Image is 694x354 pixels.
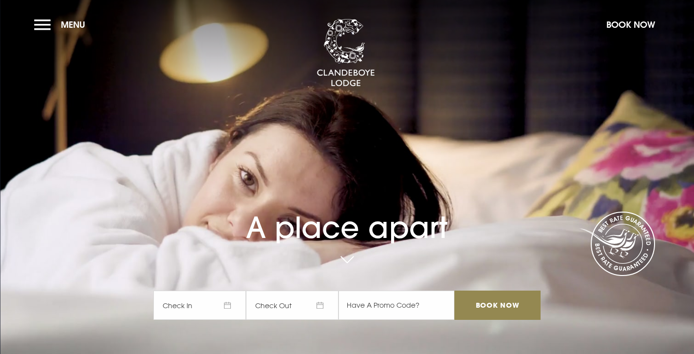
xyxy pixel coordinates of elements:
h1: A place apart [153,188,540,245]
img: Clandeboye Lodge [317,19,375,87]
span: Check In [153,291,246,320]
input: Have A Promo Code? [338,291,454,320]
button: Book Now [601,14,660,35]
span: Check Out [246,291,338,320]
span: Menu [61,19,85,30]
input: Book Now [454,291,540,320]
button: Menu [34,14,90,35]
